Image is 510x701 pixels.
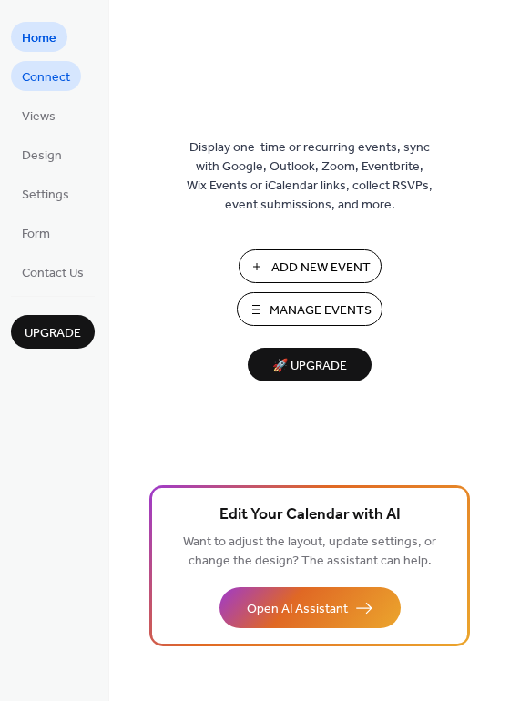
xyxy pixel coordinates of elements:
button: Manage Events [237,292,382,326]
span: Add New Event [271,259,371,278]
button: Add New Event [239,249,382,283]
span: Design [22,147,62,166]
a: Home [11,22,67,52]
a: Contact Us [11,257,95,287]
span: Form [22,225,50,244]
a: Form [11,218,61,248]
button: Upgrade [11,315,95,349]
span: Want to adjust the layout, update settings, or change the design? The assistant can help. [183,530,436,574]
span: 🚀 Upgrade [259,354,361,379]
span: Connect [22,68,70,87]
span: Home [22,29,56,48]
span: Contact Us [22,264,84,283]
span: Upgrade [25,324,81,343]
a: Design [11,139,73,169]
a: Settings [11,178,80,208]
span: Settings [22,186,69,205]
span: Display one-time or recurring events, sync with Google, Outlook, Zoom, Eventbrite, Wix Events or ... [187,138,433,215]
button: Open AI Assistant [219,587,401,628]
span: Open AI Assistant [247,600,348,619]
button: 🚀 Upgrade [248,348,372,381]
span: Views [22,107,56,127]
a: Connect [11,61,81,91]
span: Edit Your Calendar with AI [219,503,401,528]
span: Manage Events [270,301,372,320]
a: Views [11,100,66,130]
